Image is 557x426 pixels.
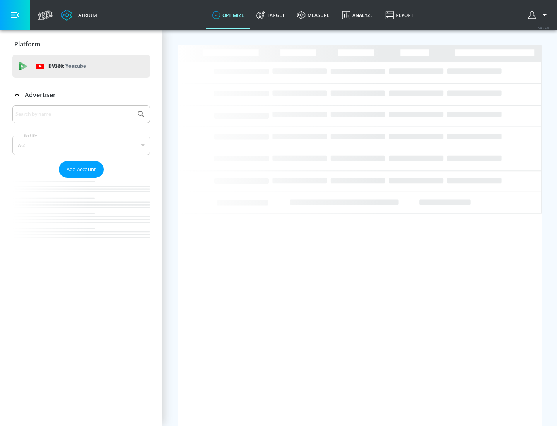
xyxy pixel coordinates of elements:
[336,1,379,29] a: Analyze
[291,1,336,29] a: measure
[14,40,40,48] p: Platform
[67,165,96,174] span: Add Account
[22,133,39,138] label: Sort By
[206,1,250,29] a: optimize
[48,62,86,70] p: DV360:
[250,1,291,29] a: Target
[75,12,97,19] div: Atrium
[12,178,150,253] nav: list of Advertiser
[65,62,86,70] p: Youtube
[59,161,104,178] button: Add Account
[379,1,420,29] a: Report
[25,91,56,99] p: Advertiser
[12,105,150,253] div: Advertiser
[12,84,150,106] div: Advertiser
[12,55,150,78] div: DV360: Youtube
[12,136,150,155] div: A-Z
[12,33,150,55] div: Platform
[61,9,97,21] a: Atrium
[15,109,133,119] input: Search by name
[538,26,549,30] span: v 4.24.0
